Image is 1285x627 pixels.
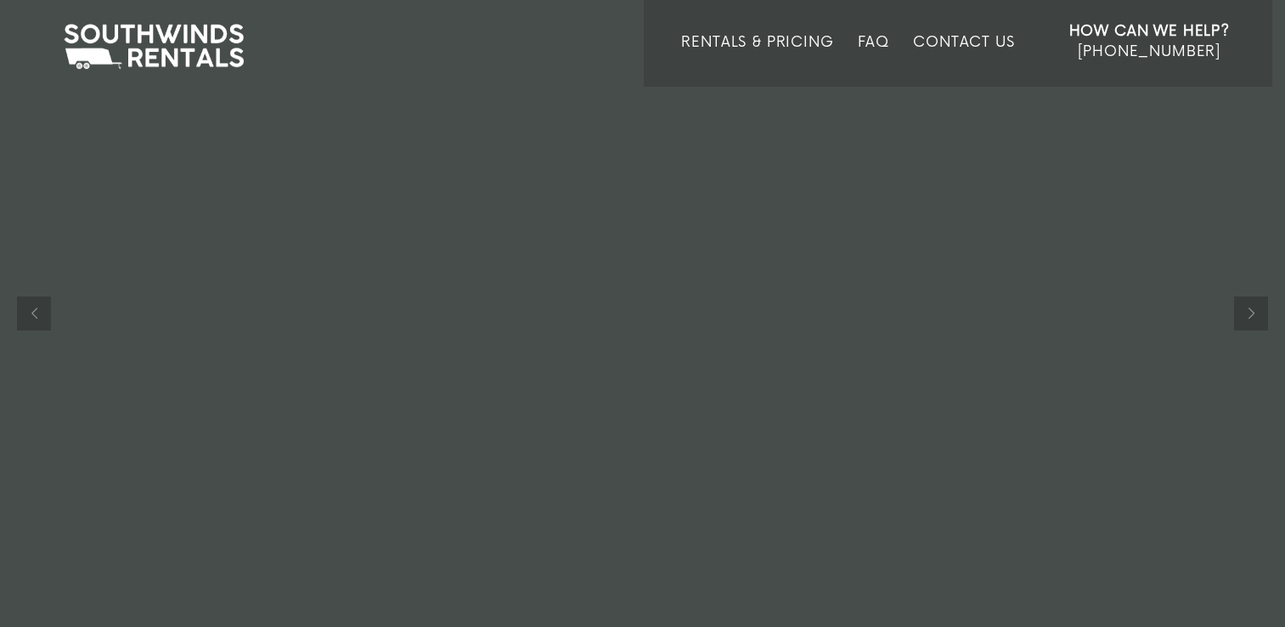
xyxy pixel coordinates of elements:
a: FAQ [858,34,890,87]
a: Contact Us [913,34,1014,87]
img: Southwinds Rentals Logo [55,20,252,73]
a: How Can We Help? [PHONE_NUMBER] [1069,21,1230,74]
span: [PHONE_NUMBER] [1078,43,1220,60]
a: Rentals & Pricing [681,34,833,87]
strong: How Can We Help? [1069,23,1230,40]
